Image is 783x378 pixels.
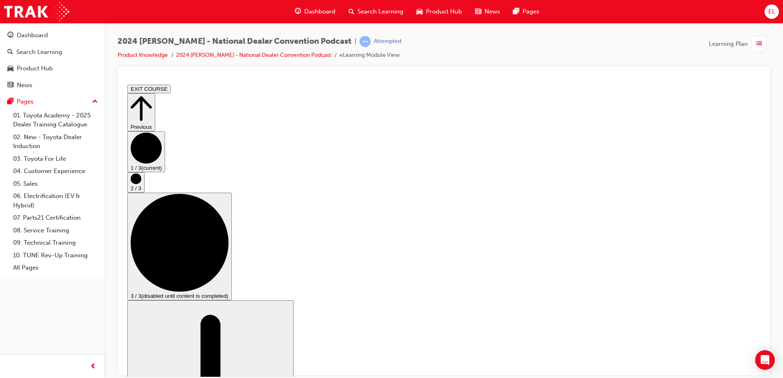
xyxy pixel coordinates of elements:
a: 2024 [PERSON_NAME] - National Dealer Convention Podcast [176,52,331,59]
span: search-icon [7,49,13,56]
span: (disabled until content is completed) [17,211,104,218]
span: guage-icon [7,32,14,39]
button: DashboardSearch LearningProduct HubNews [3,26,101,94]
span: news-icon [475,7,481,17]
span: 3 / 3 [7,211,17,218]
span: (current) [17,83,38,90]
span: pages-icon [7,98,14,106]
span: 2 / 3 [7,104,17,110]
div: Attempted [374,38,401,45]
a: search-iconSearch Learning [342,3,410,20]
a: Search Learning [3,45,101,60]
button: EL [765,4,779,19]
a: All Pages [10,261,101,274]
a: 01. Toyota Academy - 2025 Dealer Training Catalogue [10,109,101,131]
div: Pages [17,97,34,106]
span: News [484,7,500,16]
span: pages-icon [513,7,519,17]
a: 09. Technical Training [10,236,101,249]
span: 1 / 3 [7,83,17,90]
a: 05. Sales [10,178,101,190]
span: car-icon [7,65,14,72]
a: Product Hub [3,61,101,76]
li: eLearning Module View [339,51,400,60]
div: News [17,81,32,90]
span: 2024 [PERSON_NAME] - National Dealer Convention Podcast [118,37,351,46]
a: 02. New - Toyota Dealer Induction [10,131,101,153]
button: Pages [3,94,101,109]
a: 06. Electrification (EV & Hybrid) [10,190,101,211]
a: 08. Service Training [10,224,101,237]
a: 10. TUNE Rev-Up Training [10,249,101,262]
span: search-icon [349,7,354,17]
span: learningRecordVerb_ATTEMPT-icon [360,36,371,47]
a: 04. Customer Experience [10,165,101,178]
a: car-iconProduct Hub [410,3,468,20]
div: Search Learning [16,47,62,57]
span: prev-icon [90,362,96,372]
button: 3 / 3(disabled until content is completed) [3,111,108,219]
a: guage-iconDashboard [288,3,342,20]
span: Pages [523,7,539,16]
a: Product Knowledge [118,52,168,59]
span: Search Learning [358,7,403,16]
span: car-icon [416,7,423,17]
span: up-icon [92,97,98,107]
span: Learning Plan [709,39,748,49]
button: EXIT COURSE [3,3,47,12]
a: pages-iconPages [507,3,546,20]
div: Product Hub [17,64,53,73]
a: news-iconNews [468,3,507,20]
span: Dashboard [304,7,335,16]
span: Previous [7,43,28,49]
span: Product Hub [426,7,462,16]
div: Dashboard [17,31,48,40]
span: | [355,37,356,46]
button: Previous [3,12,31,50]
span: list-icon [756,39,762,49]
span: EL [768,7,775,16]
button: 2 / 3 [3,91,20,111]
a: News [3,78,101,93]
span: news-icon [7,82,14,89]
button: 1 / 3(current) [3,50,41,91]
a: 03. Toyota For Life [10,153,101,165]
a: 07. Parts21 Certification [10,211,101,224]
span: guage-icon [295,7,301,17]
div: Open Intercom Messenger [755,350,775,370]
button: Learning Plan [709,36,770,52]
img: Trak [4,2,69,21]
a: Dashboard [3,28,101,43]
